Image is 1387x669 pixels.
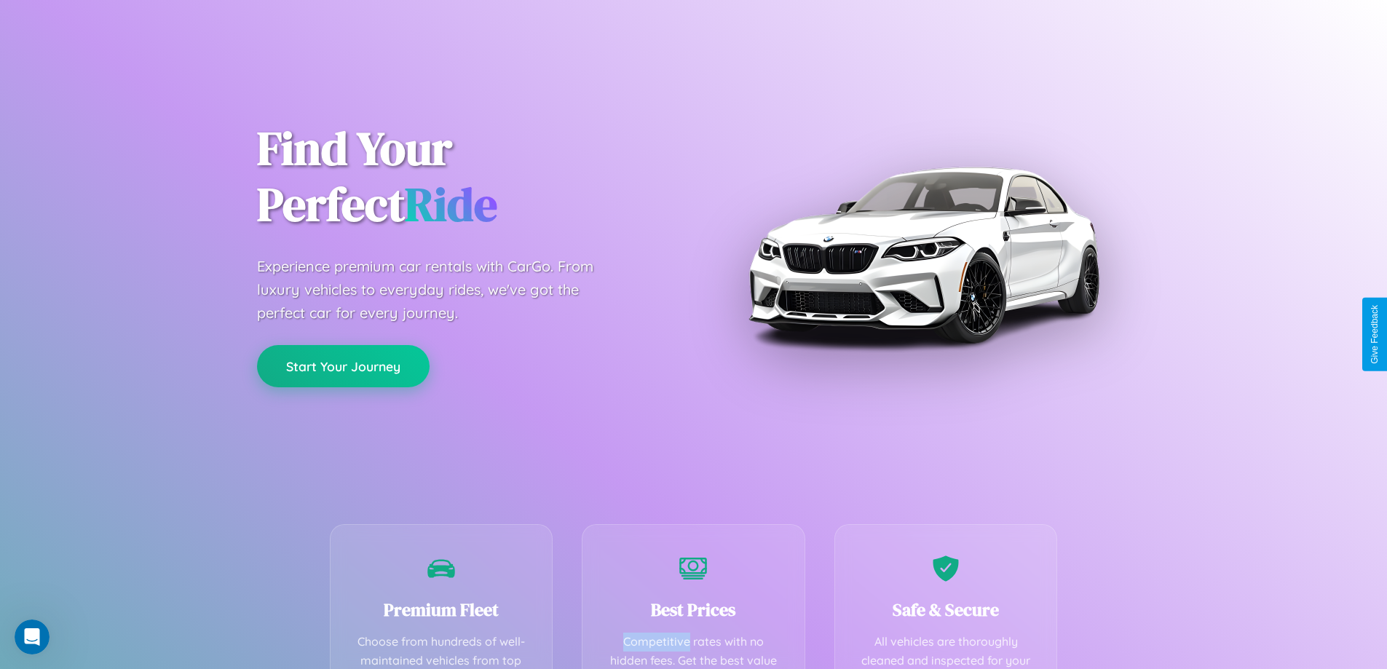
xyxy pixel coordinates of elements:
h3: Best Prices [604,598,783,622]
img: Premium BMW car rental vehicle [741,73,1105,437]
h3: Safe & Secure [857,598,1035,622]
button: Start Your Journey [257,345,430,387]
span: Ride [405,173,497,236]
h1: Find Your Perfect [257,121,672,233]
iframe: Intercom live chat [15,619,50,654]
h3: Premium Fleet [352,598,531,622]
p: Experience premium car rentals with CarGo. From luxury vehicles to everyday rides, we've got the ... [257,255,621,325]
div: Give Feedback [1370,305,1380,364]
